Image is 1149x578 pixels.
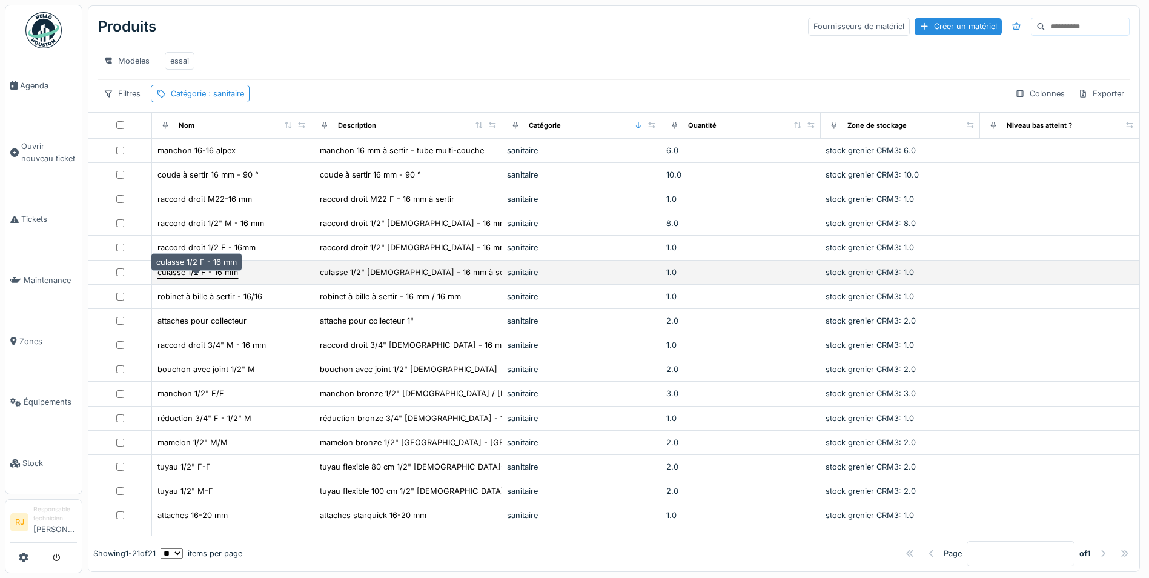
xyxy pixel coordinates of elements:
[666,413,816,424] div: 1.0
[157,534,250,546] div: réduction 1/2" M - 1/4" F
[206,89,244,98] span: : sanitaire
[98,52,155,70] div: Modèles
[826,316,916,325] span: stock grenier CRM3: 2.0
[826,389,916,398] span: stock grenier CRM3: 3.0
[507,485,657,497] div: sanitaire
[507,437,657,448] div: sanitaire
[21,141,77,164] span: Ouvrir nouveau ticket
[98,11,156,42] div: Produits
[847,121,907,131] div: Zone de stockage
[5,250,82,311] a: Maintenance
[666,242,816,253] div: 1.0
[507,169,657,181] div: sanitaire
[320,145,484,156] div: manchon 16 mm à sertir - tube multi-couche
[320,267,512,278] div: culasse 1/2" [DEMOGRAPHIC_DATA] - 16 mm à serir
[507,242,657,253] div: sanitaire
[157,437,228,448] div: mamelon 1/2" M/M
[157,388,224,399] div: manchon 1/2" F/F
[5,372,82,433] a: Équipements
[320,218,534,229] div: raccord droit 1/2" [DEMOGRAPHIC_DATA] - 16 mm à sertir
[10,513,28,531] li: RJ
[507,315,657,327] div: sanitaire
[826,438,916,447] span: stock grenier CRM3: 2.0
[5,189,82,250] a: Tickets
[507,291,657,302] div: sanitaire
[19,336,77,347] span: Zones
[320,315,414,327] div: attache pour collecteur 1"
[826,414,914,423] span: stock grenier CRM3: 1.0
[320,193,454,205] div: raccord droit M22 F - 16 mm à sertir
[157,510,228,521] div: attaches 16-20 mm
[157,145,236,156] div: manchon 16-16 alpex
[666,461,816,473] div: 2.0
[170,55,189,67] div: essai
[666,510,816,521] div: 1.0
[5,311,82,372] a: Zones
[320,437,571,448] div: mamelon bronze 1/2" [GEOGRAPHIC_DATA] - [GEOGRAPHIC_DATA]
[20,80,77,91] span: Agenda
[826,511,914,520] span: stock grenier CRM3: 1.0
[157,364,255,375] div: bouchon avec joint 1/2" M
[666,145,816,156] div: 6.0
[826,462,916,471] span: stock grenier CRM3: 2.0
[507,193,657,205] div: sanitaire
[666,169,816,181] div: 10.0
[33,505,77,523] div: Responsable technicien
[507,218,657,229] div: sanitaire
[157,315,247,327] div: attaches pour collecteur
[666,485,816,497] div: 2.0
[320,510,426,521] div: attaches starquick 16-20 mm
[24,274,77,286] span: Maintenance
[320,291,461,302] div: robinet à bille à sertir - 16 mm / 16 mm
[33,505,77,540] li: [PERSON_NAME]
[157,169,259,181] div: coude à sertir 16 mm - 90 °
[507,413,657,424] div: sanitaire
[826,219,916,228] span: stock grenier CRM3: 8.0
[507,267,657,278] div: sanitaire
[826,170,919,179] span: stock grenier CRM3: 10.0
[24,396,77,408] span: Équipements
[666,291,816,302] div: 1.0
[157,267,238,278] div: culasse 1/2 F - 16 mm
[171,88,244,99] div: Catégorie
[666,339,816,351] div: 1.0
[1010,85,1070,102] div: Colonnes
[320,339,536,351] div: raccord droit 3/4" [DEMOGRAPHIC_DATA] - 16 mm à sertir
[5,55,82,116] a: Agenda
[320,364,497,375] div: bouchon avec joint 1/2" [DEMOGRAPHIC_DATA]
[507,364,657,375] div: sanitaire
[1079,548,1091,559] strong: of 1
[93,548,156,559] div: Showing 1 - 21 of 21
[157,413,251,424] div: réduction 3/4" F - 1/2" M
[21,213,77,225] span: Tickets
[1073,85,1130,102] div: Exporter
[320,413,598,424] div: réduction bronze 3/4" [DEMOGRAPHIC_DATA] - 1/2" [GEOGRAPHIC_DATA]
[915,18,1002,35] div: Créer un matériel
[666,193,816,205] div: 1.0
[320,169,421,181] div: coude à sertir 16 mm - 90 °
[157,339,266,351] div: raccord droit 3/4" M - 16 mm
[10,505,77,543] a: RJ Responsable technicien[PERSON_NAME]
[666,364,816,375] div: 2.0
[22,457,77,469] span: Stock
[944,548,962,559] div: Page
[666,534,816,546] div: 1.0
[529,121,561,131] div: Catégorie
[826,243,914,252] span: stock grenier CRM3: 1.0
[826,194,914,204] span: stock grenier CRM3: 1.0
[5,116,82,189] a: Ouvrir nouveau ticket
[157,193,252,205] div: raccord droit M22-16 mm
[320,534,594,546] div: réduction acier 1/2" [DEMOGRAPHIC_DATA] - 1/4" [DEMOGRAPHIC_DATA]
[179,121,194,131] div: Nom
[826,292,914,301] span: stock grenier CRM3: 1.0
[666,218,816,229] div: 8.0
[338,121,376,131] div: Description
[507,461,657,473] div: sanitaire
[151,253,242,271] div: culasse 1/2 F - 16 mm
[157,291,262,302] div: robinet à bille à sertir - 16/16
[826,365,916,374] span: stock grenier CRM3: 2.0
[320,485,629,497] div: tuyau flexible 100 cm 1/2" [DEMOGRAPHIC_DATA] - [DEMOGRAPHIC_DATA] avec ...
[157,461,211,473] div: tuyau 1/2" F-F
[98,85,146,102] div: Filtres
[5,433,82,494] a: Stock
